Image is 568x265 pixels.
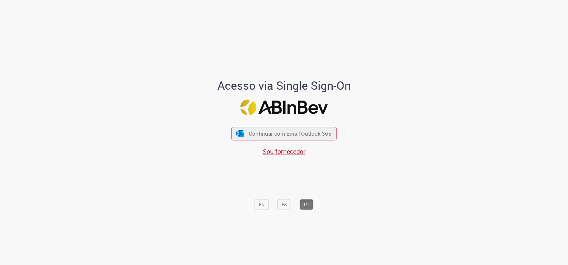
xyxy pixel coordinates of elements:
h1: Acesso via Single Sign-On [195,79,373,92]
button: ícone Azure/Microsoft 360 Continuar com Email Outlook 365 [231,127,337,140]
button: ES [277,199,291,210]
a: Sou fornecedor [263,147,306,155]
img: ícone Azure/Microsoft 360 [235,130,244,137]
button: PT [300,199,314,210]
button: EN [255,199,269,210]
img: Logo ABInBev [240,99,328,115]
span: Continuar com Email Outlook 365 [249,130,331,137]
